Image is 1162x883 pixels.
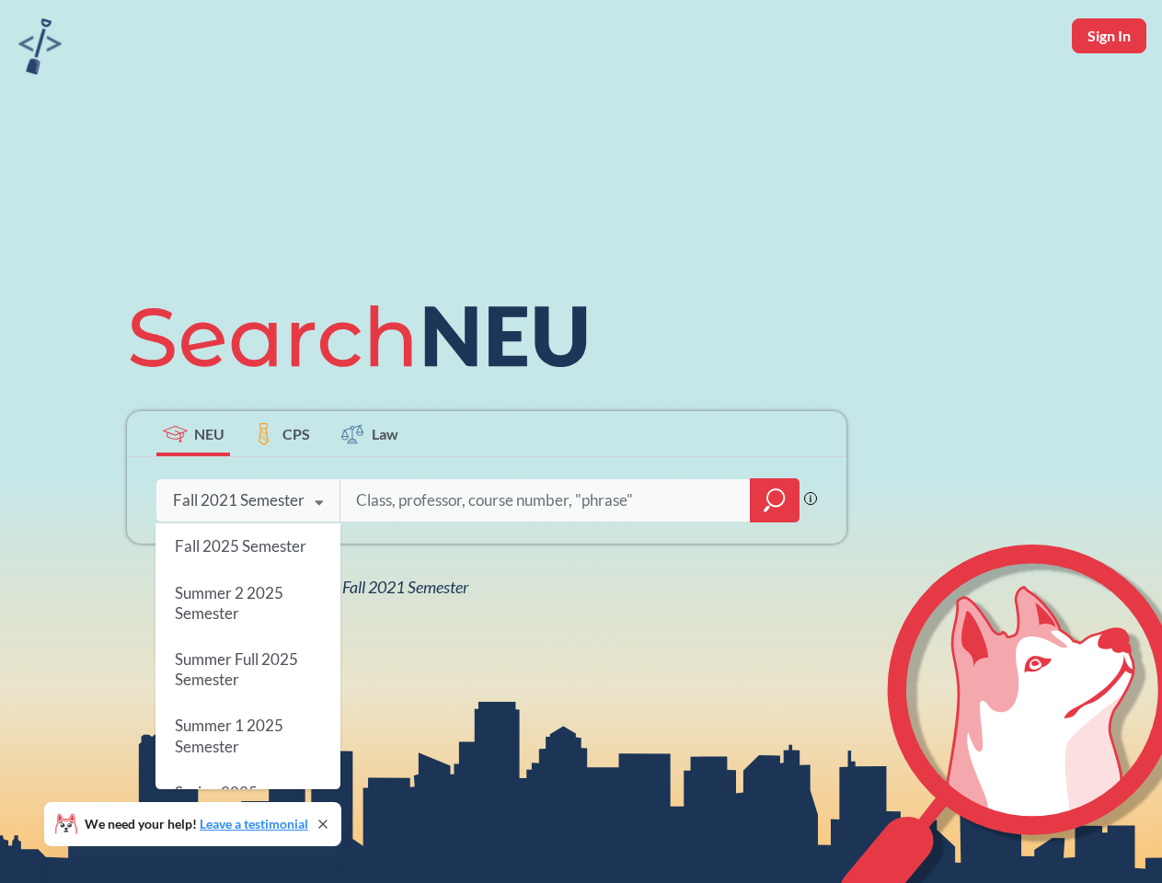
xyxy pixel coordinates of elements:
span: NEU Fall 2021 Semester [307,577,468,597]
span: We need your help! [85,818,308,831]
span: Summer 1 2025 Semester [175,717,283,756]
a: Leave a testimonial [200,816,308,831]
span: Spring 2025 Semester [175,783,258,822]
span: Summer Full 2025 Semester [175,649,298,689]
span: CPS [282,423,310,444]
div: Fall 2021 Semester [173,490,305,510]
a: sandbox logo [18,18,62,80]
svg: magnifying glass [764,487,786,513]
span: Summer 2 2025 Semester [175,583,283,623]
button: Sign In [1072,18,1146,53]
span: Fall 2025 Semester [175,536,306,556]
input: Class, professor, course number, "phrase" [354,481,737,520]
div: magnifying glass [750,478,800,522]
span: NEU [194,423,224,444]
span: Law [372,423,398,444]
img: sandbox logo [18,18,62,75]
